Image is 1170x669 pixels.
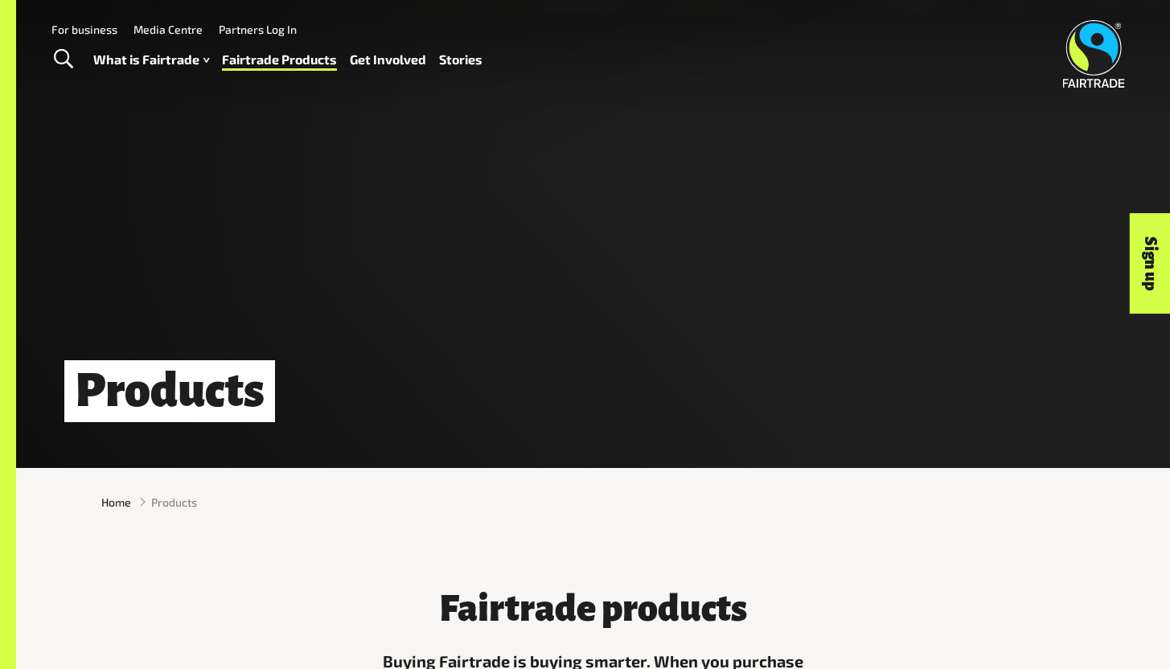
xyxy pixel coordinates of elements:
[151,494,197,511] span: Products
[1063,20,1125,88] img: Fairtrade Australia New Zealand logo
[43,39,83,80] a: Toggle Search
[101,494,131,511] a: Home
[64,360,275,422] h1: Products
[133,23,203,36] a: Media Centre
[352,589,835,629] h3: Fairtrade products
[219,23,297,36] a: Partners Log In
[93,48,209,72] a: What is Fairtrade
[222,48,337,72] a: Fairtrade Products
[51,23,117,36] a: For business
[439,48,482,72] a: Stories
[350,48,426,72] a: Get Involved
